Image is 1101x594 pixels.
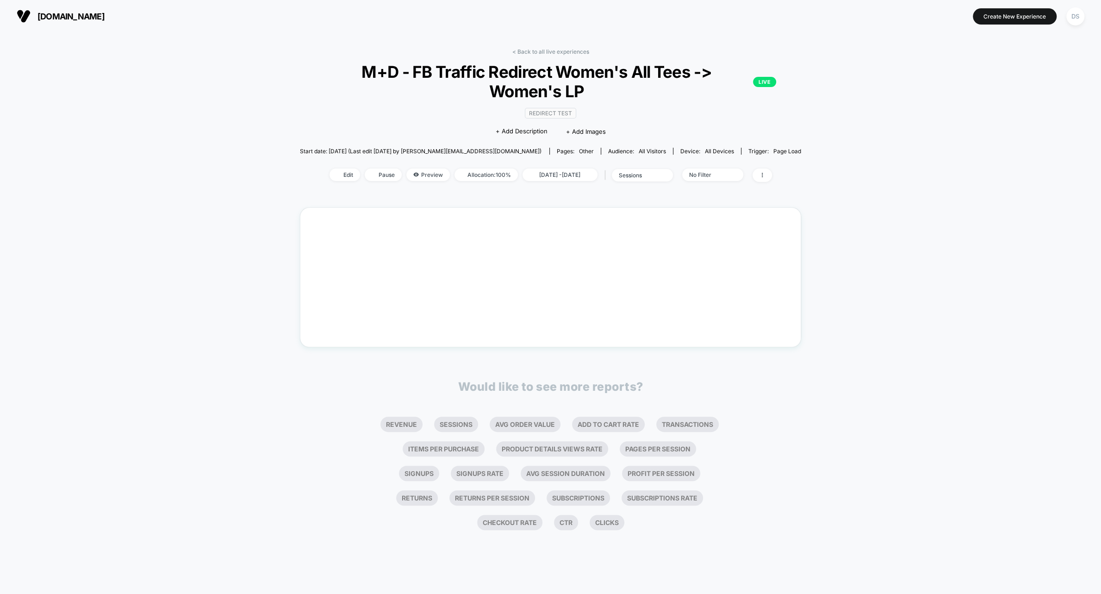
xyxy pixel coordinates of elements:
[490,417,560,432] li: Avg Order Value
[622,466,700,481] li: Profit Per Session
[523,169,597,181] span: [DATE] - [DATE]
[689,171,726,178] div: No Filter
[512,48,589,55] a: < Back to all live experiences
[620,441,696,456] li: Pages Per Session
[1066,7,1084,25] div: DS
[566,128,606,135] span: + Add Images
[365,169,402,181] span: Pause
[547,490,610,506] li: Subscriptions
[477,515,542,530] li: Checkout Rate
[37,12,105,21] span: [DOMAIN_NAME]
[496,441,608,456] li: Product Details Views Rate
[753,77,776,87] p: LIVE
[557,148,594,155] div: Pages:
[525,108,576,119] span: Redirect Test
[602,169,612,182] span: |
[396,490,438,506] li: Returns
[300,148,541,155] span: Start date: [DATE] (Last edit [DATE] by [PERSON_NAME][EMAIL_ADDRESS][DOMAIN_NAME])
[773,148,801,155] span: Page Load
[434,417,478,432] li: Sessions
[454,169,518,181] span: Allocation: 100%
[521,466,610,481] li: Avg Session Duration
[619,172,656,179] div: sessions
[622,490,703,506] li: Subscriptions Rate
[554,515,578,530] li: Ctr
[572,417,645,432] li: Add To Cart Rate
[325,62,776,101] span: M+D - FB Traffic Redirect Women's All Tees -> Women's LP
[496,127,547,136] span: + Add Description
[1064,7,1087,26] button: DS
[403,441,485,456] li: Items Per Purchase
[17,9,31,23] img: Visually logo
[705,148,734,155] span: all devices
[590,515,624,530] li: Clicks
[639,148,666,155] span: All Visitors
[656,417,719,432] li: Transactions
[673,148,741,155] span: Device:
[451,466,509,481] li: Signups Rate
[449,490,535,506] li: Returns Per Session
[399,466,439,481] li: Signups
[380,417,423,432] li: Revenue
[406,169,450,181] span: Preview
[14,9,107,24] button: [DOMAIN_NAME]
[748,148,801,155] div: Trigger:
[458,380,643,394] p: Would like to see more reports?
[973,8,1057,25] button: Create New Experience
[330,169,360,181] span: Edit
[579,148,594,155] span: other
[608,148,666,155] div: Audience:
